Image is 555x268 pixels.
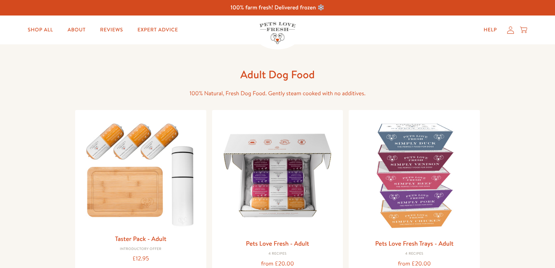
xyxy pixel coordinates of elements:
a: Shop All [22,23,59,37]
a: Help [478,23,503,37]
a: Taster Pack - Adult [115,234,166,243]
a: Expert Advice [132,23,184,37]
img: Pets Love Fresh [259,22,296,44]
a: About [62,23,91,37]
h1: Adult Dog Food [162,67,393,82]
a: Reviews [94,23,129,37]
div: 4 Recipes [218,252,337,256]
img: Taster Pack - Adult [81,116,201,230]
img: Pets Love Fresh Trays - Adult [354,116,474,235]
div: 4 Recipes [354,252,474,256]
a: Pets Love Fresh Trays - Adult [375,239,453,248]
div: Introductory Offer [81,247,201,251]
a: Pets Love Fresh - Adult [246,239,309,248]
div: £12.95 [81,254,201,264]
span: 100% Natural, Fresh Dog Food. Gently steam cooked with no additives. [189,89,365,97]
img: Pets Love Fresh - Adult [218,116,337,235]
